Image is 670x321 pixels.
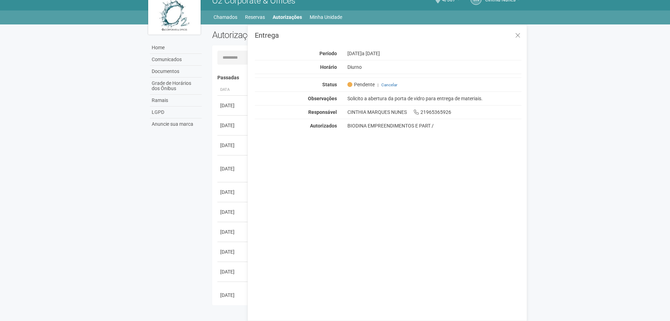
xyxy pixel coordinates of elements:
[217,84,249,96] th: Data
[377,82,379,87] span: |
[320,64,337,70] strong: Horário
[347,81,375,88] span: Pendente
[212,30,362,40] h2: Autorizações
[342,50,527,57] div: [DATE]
[220,122,246,129] div: [DATE]
[150,42,202,54] a: Home
[319,51,337,56] strong: Período
[362,51,380,56] span: a [DATE]
[308,109,337,115] strong: Responsável
[217,75,517,80] h4: Passadas
[347,123,522,129] div: BIODINA EMPREENDIMENTOS E PART /
[381,82,397,87] a: Cancelar
[310,123,337,129] strong: Autorizados
[220,142,246,149] div: [DATE]
[150,107,202,118] a: LGPD
[273,12,302,22] a: Autorizações
[255,32,521,39] h3: Entrega
[342,95,527,102] div: Solicito a abertura da porta de vidro para entrega de materiais.
[220,292,246,299] div: [DATE]
[245,12,265,22] a: Reservas
[220,209,246,216] div: [DATE]
[150,118,202,130] a: Anuncie sua marca
[308,96,337,101] strong: Observações
[220,228,246,235] div: [DATE]
[150,54,202,66] a: Comunicados
[150,66,202,78] a: Documentos
[220,165,246,172] div: [DATE]
[220,189,246,196] div: [DATE]
[342,109,527,115] div: CINTHIA MARQUES NUNES 21965365926
[220,268,246,275] div: [DATE]
[150,78,202,95] a: Grade de Horários dos Ônibus
[220,102,246,109] div: [DATE]
[310,12,342,22] a: Minha Unidade
[322,82,337,87] strong: Status
[342,64,527,70] div: Diurno
[220,248,246,255] div: [DATE]
[150,95,202,107] a: Ramais
[214,12,237,22] a: Chamados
